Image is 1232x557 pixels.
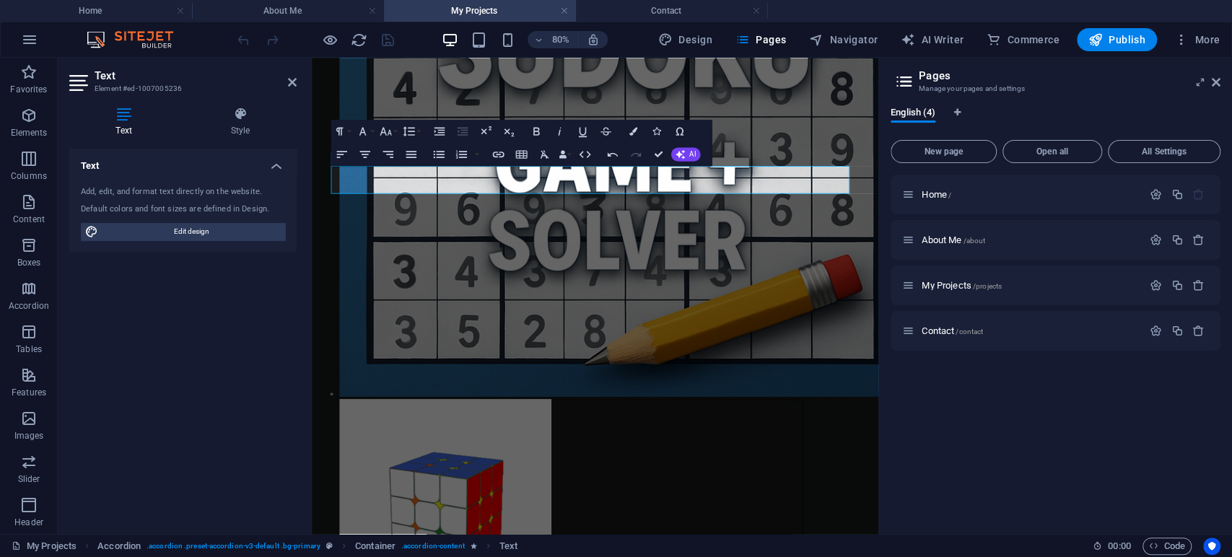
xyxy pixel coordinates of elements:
[1171,234,1183,246] div: Duplicate
[69,149,297,175] h4: Text
[354,142,375,165] button: Align Center
[12,538,77,555] a: Click to cancel selection. Double-click to open Pages
[14,430,44,442] p: Images
[95,82,268,95] h3: Element #ed-1007005236
[377,119,398,142] button: Font Size
[355,538,396,555] span: Click to select. Double-click to edit
[1143,538,1192,555] button: Code
[400,119,421,142] button: Line Height
[1009,147,1096,156] span: Open all
[18,473,40,485] p: Slider
[1168,28,1226,51] button: More
[956,328,983,335] span: /contact
[1192,325,1205,337] div: Remove
[1118,540,1120,551] span: :
[648,142,670,165] button: Confirm (Ctrl+⏎)
[1150,188,1162,201] div: Settings
[97,538,141,555] span: Click to select. Double-click to edit
[83,31,191,48] img: Editor Logo
[891,104,935,124] span: English (4)
[510,142,532,165] button: Insert Table
[81,203,285,216] div: Default colors and font sizes are defined in Design.
[1203,538,1220,555] button: Usercentrics
[331,142,352,165] button: Align Left
[919,82,1192,95] h3: Manage your pages and settings
[652,28,718,51] button: Design
[1150,234,1162,246] div: Settings
[1192,234,1205,246] div: Remove
[1192,188,1205,201] div: The startpage cannot be deleted
[689,151,696,158] span: AI
[533,142,555,165] button: Clear Formatting
[14,517,43,528] p: Header
[1088,32,1145,47] span: Publish
[981,28,1065,51] button: Commerce
[809,32,878,47] span: Navigator
[401,538,465,555] span: . accordion-content
[472,142,481,165] button: Ordered List
[498,119,520,142] button: Subscript
[475,119,497,142] button: Superscript
[11,127,48,139] p: Elements
[891,140,997,163] button: New page
[668,119,690,142] button: Special Characters
[891,107,1220,134] div: Language Tabs
[922,325,983,336] span: Click to open page
[1192,279,1205,291] div: Remove
[13,214,45,225] p: Content
[922,234,985,245] span: About Me
[973,282,1002,290] span: /projects
[11,170,47,182] p: Columns
[587,33,600,46] i: On resize automatically adjust zoom level to fit chosen device.
[1108,538,1130,555] span: 00 00
[1174,32,1220,47] span: More
[1002,140,1102,163] button: Open all
[1114,147,1214,156] span: All Settings
[735,32,786,47] span: Pages
[147,538,320,555] span: . accordion .preset-accordion-v3-default .bg-primary
[901,32,964,47] span: AI Writer
[645,119,667,142] button: Icons
[184,107,297,137] h4: Style
[12,387,46,398] p: Features
[572,119,593,142] button: Underline (Ctrl+U)
[574,142,595,165] button: HTML
[321,31,338,48] button: Click here to leave preview mode and continue editing
[922,189,951,200] span: Click to open page
[556,142,572,165] button: Data Bindings
[428,142,450,165] button: Unordered List
[897,147,990,156] span: New page
[377,142,398,165] button: Align Right
[1108,140,1220,163] button: All Settings
[730,28,792,51] button: Pages
[450,142,472,165] button: Ordered List
[487,142,509,165] button: Insert Link
[528,31,579,48] button: 80%
[917,326,1143,335] div: Contact/contact
[1149,538,1185,555] span: Code
[658,32,712,47] span: Design
[10,84,47,95] p: Favorites
[471,542,477,550] i: Element contains an animation
[192,3,384,19] h4: About Me
[1093,538,1131,555] h6: Session time
[384,3,576,19] h4: My Projects
[625,142,647,165] button: Redo (Ctrl+Shift+Z)
[917,281,1143,290] div: My Projects/projects
[671,147,701,161] button: AI
[576,3,768,19] h4: Contact
[948,191,951,199] span: /
[9,300,49,312] p: Accordion
[350,31,367,48] button: reload
[1171,325,1183,337] div: Duplicate
[919,69,1220,82] h2: Pages
[549,31,572,48] h6: 80%
[917,190,1143,199] div: Home/
[1150,325,1162,337] div: Settings
[95,69,297,82] h2: Text
[81,186,285,198] div: Add, edit, and format text directly on the website.
[602,142,624,165] button: Undo (Ctrl+Z)
[595,119,616,142] button: Strikethrough
[917,235,1143,245] div: About Me/about
[922,280,1002,291] span: Click to open page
